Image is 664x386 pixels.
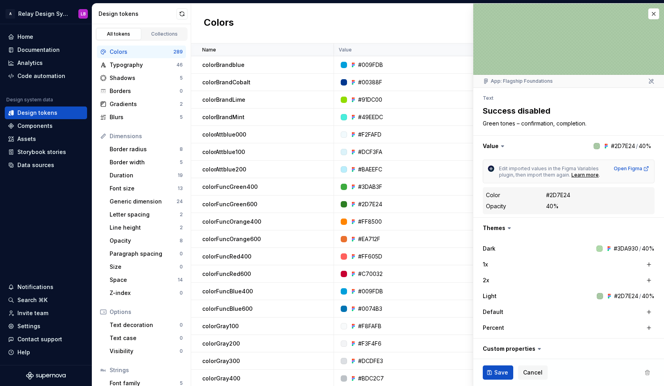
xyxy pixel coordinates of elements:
[99,10,176,18] div: Design tokens
[97,72,186,84] a: Shadows5
[5,346,87,359] button: Help
[17,322,40,330] div: Settings
[110,263,180,271] div: Size
[614,245,638,253] div: #3DA930
[110,237,180,245] div: Opacity
[358,322,381,330] div: #F8FAFB
[110,171,178,179] div: Duration
[110,113,180,121] div: Blurs
[202,61,245,69] p: colorBrandblue
[202,305,252,313] p: colorFuncBlue600
[5,320,87,333] a: Settings
[642,292,655,300] div: 40%
[176,198,183,205] div: 24
[483,324,504,332] label: Percent
[358,305,382,313] div: #0074B3
[110,61,176,69] div: Typography
[202,131,246,139] p: colorAttblue000
[358,375,384,382] div: #BDC2C7
[180,159,183,165] div: 5
[5,30,87,43] a: Home
[358,96,382,104] div: #91DC00
[358,235,380,243] div: #EA712F
[106,182,186,195] a: Font size13
[518,365,548,380] button: Cancel
[110,132,183,140] div: Dimensions
[110,158,180,166] div: Border width
[110,74,180,82] div: Shadows
[202,322,239,330] p: colorGray100
[81,11,86,17] div: LB
[599,172,600,178] span: .
[358,183,382,191] div: #3DAB3F
[483,365,513,380] button: Save
[110,276,178,284] div: Space
[494,369,508,376] span: Save
[106,143,186,156] a: Border radius8
[17,148,66,156] div: Storybook stories
[106,208,186,221] a: Letter spacing2
[106,287,186,299] a: Z-index0
[358,113,383,121] div: #49EEDC
[97,111,186,124] a: Blurs5
[202,253,251,261] p: colorFuncRed400
[5,333,87,346] button: Contact support
[202,235,261,243] p: colorFuncOrange600
[17,161,54,169] div: Data sources
[110,289,180,297] div: Z-index
[481,118,653,129] textarea: Green tones – confirmation, completion.
[202,148,245,156] p: colorAttblue100
[614,165,649,172] a: Open Figma
[110,87,180,95] div: Borders
[483,308,503,316] label: Default
[17,59,43,67] div: Analytics
[523,369,543,376] span: Cancel
[358,218,382,226] div: #FF8500
[106,221,186,234] a: Line height2
[178,185,183,192] div: 13
[358,131,381,139] div: #F2FAFD
[202,218,261,226] p: colorFuncOrange400
[180,251,183,257] div: 0
[6,97,53,103] div: Design system data
[180,348,183,354] div: 0
[358,165,382,173] div: #BAEEFC
[17,46,60,54] div: Documentation
[639,292,641,300] div: /
[18,10,69,18] div: Relay Design System
[483,245,495,253] label: Dark
[110,224,180,232] div: Line height
[483,78,553,84] div: App: Flagship Foundations
[17,296,47,304] div: Search ⌘K
[486,191,500,199] div: Color
[483,95,493,101] li: Text
[110,198,176,205] div: Generic dimension
[5,57,87,69] a: Analytics
[180,335,183,341] div: 0
[358,200,382,208] div: #2D7E24
[358,357,383,365] div: #DCDFE3
[5,106,87,119] a: Design tokens
[358,287,383,295] div: #009FDB
[97,46,186,58] a: Colors289
[110,145,180,153] div: Border radius
[486,202,506,210] div: Opacity
[106,234,186,247] a: Opacity8
[99,31,138,37] div: All tokens
[110,184,178,192] div: Font size
[202,96,245,104] p: colorBrandLime
[642,245,655,253] div: 40%
[178,172,183,179] div: 19
[97,85,186,97] a: Borders0
[110,347,180,355] div: Visibility
[202,270,251,278] p: colorFuncRed600
[546,202,559,210] div: 40%
[106,247,186,260] a: Paragraph spacing0
[110,308,183,316] div: Options
[5,120,87,132] a: Components
[17,33,33,41] div: Home
[110,100,180,108] div: Gradients
[17,335,62,343] div: Contact support
[145,31,184,37] div: Collections
[97,98,186,110] a: Gradients2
